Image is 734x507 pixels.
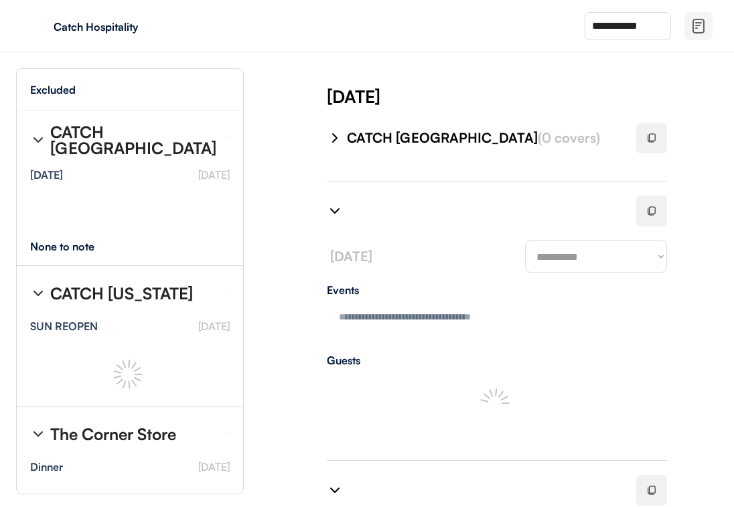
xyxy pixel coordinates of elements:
div: None to note [30,241,119,252]
font: (0 covers) [538,129,600,146]
img: chevron-right%20%281%29.svg [327,130,343,146]
div: Excluded [30,84,76,95]
img: chevron-right%20%281%29.svg [30,132,46,148]
div: CATCH [GEOGRAPHIC_DATA] [50,124,218,156]
div: CATCH [US_STATE] [50,285,193,301]
div: SUN REOPEN [30,321,98,332]
img: chevron-right%20%281%29.svg [327,482,343,498]
font: [DATE] [330,248,372,265]
div: CATCH [GEOGRAPHIC_DATA] [347,129,620,147]
img: chevron-right%20%281%29.svg [327,203,343,219]
img: yH5BAEAAAAALAAAAAABAAEAAAIBRAA7 [27,15,48,37]
font: [DATE] [198,319,230,333]
div: Guests [327,355,667,366]
img: file-02.svg [690,18,707,34]
div: Catch Hospitality [54,21,222,32]
div: [DATE] [327,84,734,108]
div: Dinner [30,461,63,472]
div: [DATE] [30,169,63,180]
div: The Corner Store [50,426,176,442]
img: chevron-right%20%281%29.svg [30,285,46,301]
div: Events [327,285,667,295]
font: [DATE] [198,168,230,182]
img: chevron-right%20%281%29.svg [30,426,46,442]
font: [DATE] [198,460,230,474]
